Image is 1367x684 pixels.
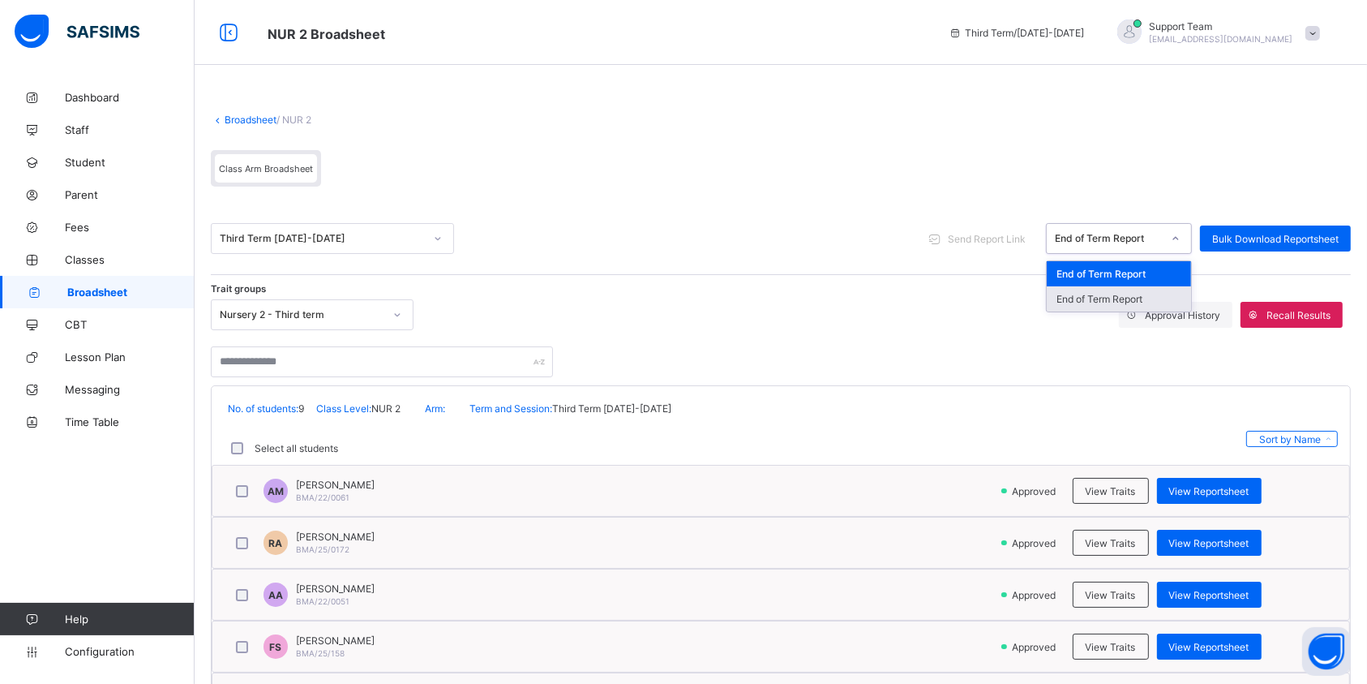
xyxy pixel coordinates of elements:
span: Approval History [1145,309,1220,321]
span: [PERSON_NAME] [296,531,375,543]
span: Term and Session: [469,402,552,415]
span: Time Table [65,415,195,428]
span: View Reportsheet [1169,641,1249,653]
div: End of Term Report [1047,286,1191,312]
span: Parent [65,188,195,201]
span: Messaging [65,383,195,396]
span: Fees [65,221,195,234]
span: / NUR 2 [276,114,311,126]
span: CBT [65,318,195,331]
a: Broadsheet [225,114,276,126]
span: Third Term [DATE]-[DATE] [552,402,671,415]
span: BMA/22/0061 [296,493,349,502]
span: Approved [1011,589,1061,601]
span: Class Arm Broadsheet [268,26,385,42]
div: Nursery 2 - Third term [220,309,384,321]
span: View Reportsheet [1169,485,1249,497]
span: View Traits [1086,485,1136,497]
span: View Traits [1086,537,1136,549]
span: View Traits [1086,589,1136,601]
span: BMA/25/0172 [296,544,349,554]
span: BMA/25/158 [296,648,345,658]
span: AA [268,589,283,601]
span: Lesson Plan [65,351,195,364]
span: AM [268,485,284,497]
span: Help [65,613,194,626]
span: Recall Results [1266,309,1331,321]
span: No. of students: [228,402,298,415]
span: Approved [1011,537,1061,549]
span: Class Arm Broadsheet [219,163,313,174]
span: [EMAIL_ADDRESS][DOMAIN_NAME] [1150,34,1293,44]
span: View Reportsheet [1169,589,1249,601]
span: RA [269,537,283,549]
span: session/term information [949,27,1085,39]
span: Sort by Name [1259,433,1321,445]
span: Approved [1011,485,1061,497]
span: View Traits [1086,641,1136,653]
span: FS [270,641,282,653]
span: Support Team [1150,20,1293,32]
span: [PERSON_NAME] [296,583,375,595]
span: Student [65,156,195,169]
span: Send Report Link [948,233,1026,245]
img: safsims [15,15,139,49]
span: Arm: [425,402,445,415]
div: End of Term Report [1047,261,1191,286]
span: BMA/22/0051 [296,596,349,606]
span: Broadsheet [67,286,195,299]
span: Configuration [65,645,194,658]
div: Third Term [DATE]-[DATE] [220,233,424,245]
span: View Reportsheet [1169,537,1249,549]
div: End of Term Report [1055,233,1162,245]
span: Dashboard [65,91,195,104]
div: SupportTeam [1101,19,1328,46]
span: Trait groups [211,283,266,295]
span: [PERSON_NAME] [296,479,375,491]
span: Approved [1011,641,1061,653]
button: Open asap [1302,627,1351,676]
label: Select all students [255,442,338,454]
span: Class Level: [316,402,371,415]
span: [PERSON_NAME] [296,635,375,647]
span: 9 [298,402,304,415]
span: Bulk Download Reportsheet [1212,233,1339,245]
span: Staff [65,123,195,136]
span: Classes [65,253,195,266]
span: NUR 2 [371,402,401,415]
